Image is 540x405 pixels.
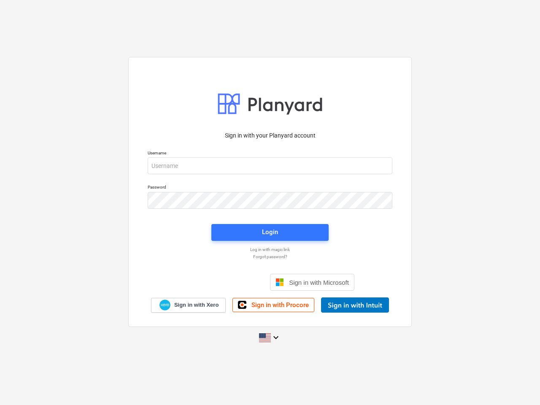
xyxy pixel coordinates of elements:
[143,247,397,252] a: Log in with magic link
[174,301,219,309] span: Sign in with Xero
[148,150,392,157] p: Username
[232,298,314,312] a: Sign in with Procore
[262,227,278,238] div: Login
[498,364,540,405] iframe: Chat Widget
[151,298,226,313] a: Sign in with Xero
[159,300,170,311] img: Xero logo
[148,184,392,192] p: Password
[181,273,267,292] iframe: Sign in with Google Button
[390,90,455,109] button: Decline All
[72,13,468,122] div: Cookie banner
[322,90,387,109] button: Accept All
[275,278,284,286] img: Microsoft logo
[271,332,281,343] i: keyboard_arrow_down
[148,131,392,140] p: Sign in with your Planyard account
[85,63,455,84] p: If you decline, your information won’t be tracked when you visit this website. A single cookie wi...
[211,224,329,241] button: Login
[148,157,392,174] input: Username
[251,301,309,309] span: Sign in with Procore
[289,279,349,286] span: Sign in with Microsoft
[143,254,397,259] a: Forgot password?
[254,90,319,109] button: Cookies settings
[85,27,455,58] p: This website stores cookies on your computer. These cookies are used to collect information about...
